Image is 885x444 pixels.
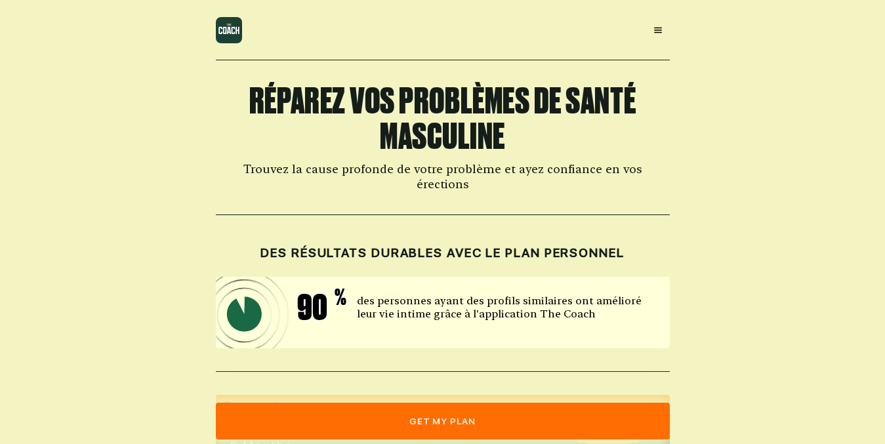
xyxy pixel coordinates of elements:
[357,294,642,320] font: des personnes ayant des profils similaires ont amélioré leur vie intime grâce à l'application The...
[249,81,636,156] font: RÉPAREZ VOS PROBLÈMES DE SANTÉ MASCULINE
[243,162,642,191] font: Trouvez la cause profonde de votre problème et ayez confiance en vos érections
[297,287,328,327] font: 90
[282,401,315,411] font: 10H00
[260,245,625,260] font: DES RÉSULTATS DURABLES AVEC LE PLAN PERSONNEL
[236,401,282,411] font: EXPIRE À
[216,403,670,439] button: get my plan
[216,277,394,348] img: icône
[216,17,242,43] img: logo
[335,285,346,309] font: %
